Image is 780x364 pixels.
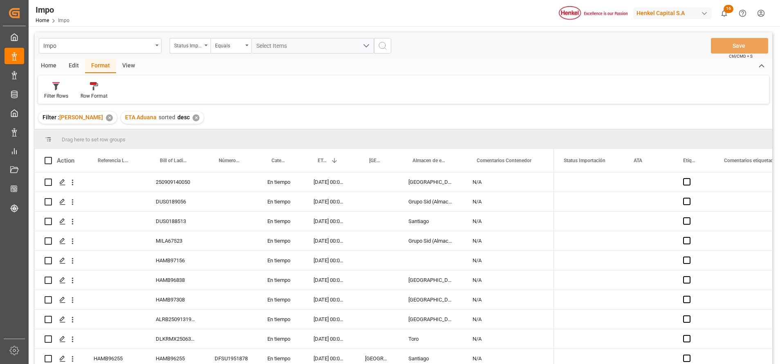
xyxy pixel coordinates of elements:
span: ETA Aduana [125,114,157,121]
div: [GEOGRAPHIC_DATA] [399,270,463,290]
span: Categoría [271,158,287,163]
div: DUS0188513 [146,212,205,231]
div: Filter Rows [44,92,68,100]
div: [DATE] 00:00:00 [304,212,355,231]
div: [DATE] 00:00:00 [304,251,355,270]
span: Status Importación [564,158,605,163]
div: N/A [463,251,554,270]
div: En tiempo [258,231,304,250]
div: En tiempo [258,329,304,348]
div: N/A [463,231,554,250]
div: Impo [43,40,152,50]
div: En tiempo [258,172,304,192]
button: Help Center [733,4,752,22]
button: open menu [251,38,374,54]
span: Select Items [256,42,291,49]
div: Press SPACE to select this row. [35,172,554,192]
div: [GEOGRAPHIC_DATA] [399,290,463,309]
div: [DATE] 00:00:00 [304,192,355,211]
div: Press SPACE to select this row. [35,290,554,310]
div: En tiempo [258,192,304,211]
div: HAMB97308 [146,290,205,309]
a: Home [36,18,49,23]
div: En tiempo [258,270,304,290]
div: Henkel Capital S.A [633,7,712,19]
span: ATA [634,158,642,163]
span: Comentarios Contenedor [477,158,531,163]
div: HAMB97156 [146,251,205,270]
div: Home [35,59,63,73]
span: Ctrl/CMD + S [729,53,753,59]
span: Drag here to set row groups [62,136,126,143]
span: Bill of Lading Number [160,158,188,163]
div: ✕ [106,114,113,121]
div: Action [57,157,74,164]
div: ✕ [193,114,199,121]
div: Press SPACE to select this row. [35,192,554,212]
div: En tiempo [258,212,304,231]
div: HAMB96838 [146,270,205,290]
span: ETA Aduana [318,158,327,163]
div: [DATE] 00:00:00 [304,231,355,250]
button: open menu [170,38,211,54]
div: Edit [63,59,85,73]
div: N/A [463,290,554,309]
div: Press SPACE to select this row. [35,251,554,270]
button: search button [374,38,391,54]
div: Toro [399,329,463,348]
span: sorted [159,114,175,121]
button: Henkel Capital S.A [633,5,715,21]
button: Save [711,38,768,54]
div: N/A [463,192,554,211]
span: Etiquetado? [683,158,697,163]
div: DLKRMX2506362 [146,329,205,348]
div: N/A [463,270,554,290]
div: MILA67523 [146,231,205,250]
span: [GEOGRAPHIC_DATA] - Locode [369,158,381,163]
img: Henkel%20logo.jpg_1689854090.jpg [559,6,628,20]
span: Número de Contenedor [219,158,240,163]
span: Referencia Leschaco [98,158,129,163]
button: show 16 new notifications [715,4,733,22]
div: Row Format [81,92,108,100]
div: Press SPACE to select this row. [35,231,554,251]
div: Status Importación [174,40,202,49]
div: [DATE] 00:00:00 [304,310,355,329]
div: 250909140050 [146,172,205,192]
span: Filter : [43,114,59,121]
div: Equals [215,40,243,49]
span: Comentarios etiquetado [724,158,776,163]
div: Press SPACE to select this row. [35,310,554,329]
span: desc [177,114,190,121]
div: View [116,59,141,73]
div: N/A [463,310,554,329]
div: [GEOGRAPHIC_DATA] [399,172,463,192]
div: [DATE] 00:00:00 [304,172,355,192]
div: Format [85,59,116,73]
div: [DATE] 00:00:00 [304,270,355,290]
button: open menu [211,38,251,54]
div: Grupo Sid (Almacenaje y Distribucion AVIOR) [399,231,463,250]
div: DUS0189056 [146,192,205,211]
span: Almacen de entrega [412,158,446,163]
div: Press SPACE to select this row. [35,212,554,231]
div: En tiempo [258,290,304,309]
div: Grupo Sid (Almacenaje y Distribucion AVIOR) [399,192,463,211]
div: N/A [463,172,554,192]
span: 16 [724,5,733,13]
div: ALRB250913190072 [146,310,205,329]
div: [GEOGRAPHIC_DATA] [399,310,463,329]
div: Impo [36,4,69,16]
button: open menu [39,38,161,54]
div: Press SPACE to select this row. [35,270,554,290]
div: N/A [463,212,554,231]
span: [PERSON_NAME] [59,114,103,121]
div: N/A [463,329,554,348]
div: En tiempo [258,310,304,329]
div: En tiempo [258,251,304,270]
div: Santiago [399,212,463,231]
div: [DATE] 00:00:00 [304,290,355,309]
div: [DATE] 00:00:00 [304,329,355,348]
div: Press SPACE to select this row. [35,329,554,349]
